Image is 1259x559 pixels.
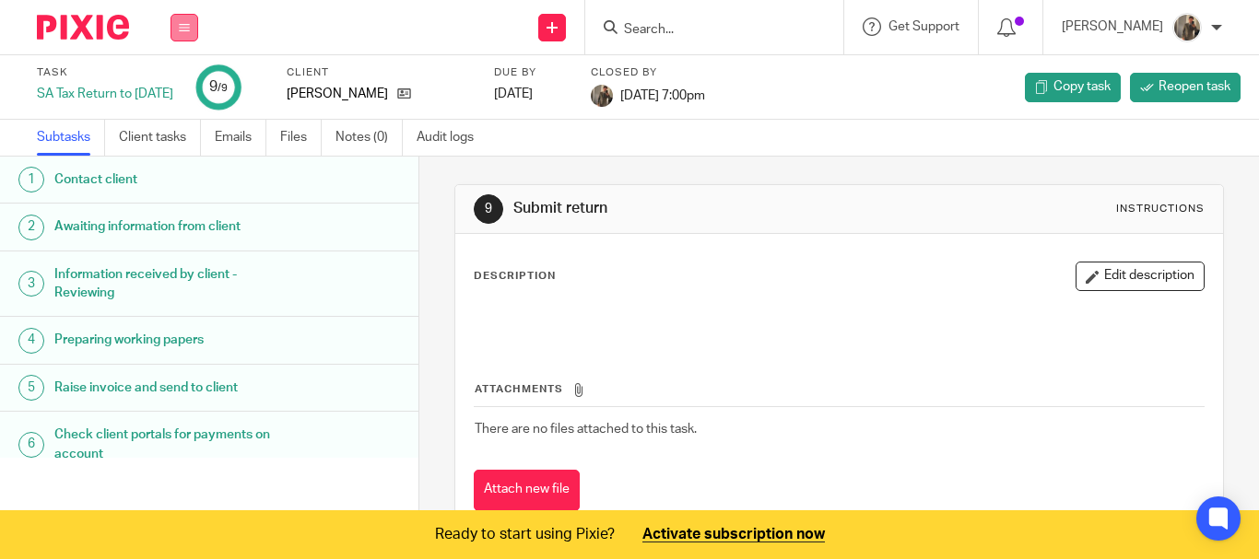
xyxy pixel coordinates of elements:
[209,76,228,98] div: 9
[474,269,556,284] p: Description
[1053,77,1111,96] span: Copy task
[622,22,788,39] input: Search
[54,261,285,308] h1: Information received by client - Reviewing
[591,85,613,107] img: IMG_5023.jpeg
[1076,262,1205,291] button: Edit description
[54,166,285,193] h1: Contact client
[1062,17,1163,36] p: [PERSON_NAME]
[119,120,201,156] a: Client tasks
[591,65,705,80] label: Closed by
[888,20,959,33] span: Get Support
[494,85,568,103] div: [DATE]
[335,120,403,156] a: Notes (0)
[474,194,503,224] div: 9
[1025,73,1121,102] a: Copy task
[1116,202,1205,216] div: Instructions
[280,120,322,156] a: Files
[475,384,563,394] span: Attachments
[37,65,173,80] label: Task
[494,65,568,80] label: Due by
[287,85,388,103] p: [PERSON_NAME]
[18,432,44,458] div: 6
[37,85,173,103] div: SA Tax Return to [DATE]
[54,374,285,402] h1: Raise invoice and send to client
[18,271,44,297] div: 3
[18,328,44,354] div: 4
[18,167,44,192] div: 1
[18,215,44,240] div: 2
[54,326,285,354] h1: Preparing working papers
[37,15,129,40] img: Pixie
[37,120,105,156] a: Subtasks
[18,375,44,401] div: 5
[218,83,228,93] small: /9
[475,423,697,436] span: There are no files attached to this task.
[513,199,878,218] h1: Submit return
[620,88,705,101] span: [DATE] 7:00pm
[417,120,488,156] a: Audit logs
[54,213,285,240] h1: Awaiting information from client
[287,65,471,80] label: Client
[54,421,285,468] h1: Check client portals for payments on account
[474,470,580,511] button: Attach new file
[1130,73,1241,102] a: Reopen task
[1172,13,1202,42] img: IMG_5023.jpeg
[1159,77,1230,96] span: Reopen task
[215,120,266,156] a: Emails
